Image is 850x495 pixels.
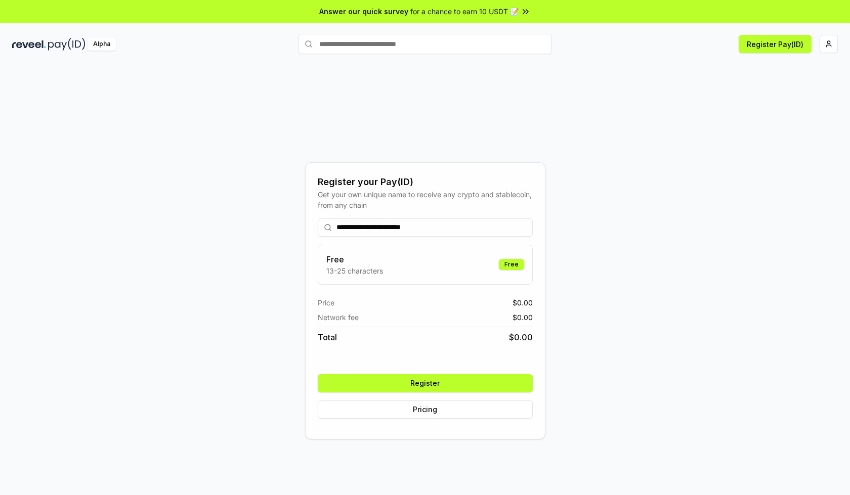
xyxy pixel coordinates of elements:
span: Price [318,297,334,308]
button: Register Pay(ID) [739,35,812,53]
span: $ 0.00 [509,331,533,343]
div: Get your own unique name to receive any crypto and stablecoin, from any chain [318,189,533,210]
button: Pricing [318,400,533,419]
img: reveel_dark [12,38,46,51]
span: $ 0.00 [513,312,533,323]
div: Register your Pay(ID) [318,175,533,189]
span: $ 0.00 [513,297,533,308]
p: 13-25 characters [326,265,383,276]
span: for a chance to earn 10 USDT 📝 [410,6,519,17]
div: Alpha [88,38,116,51]
img: pay_id [48,38,86,51]
span: Answer our quick survey [319,6,408,17]
h3: Free [326,253,383,265]
span: Network fee [318,312,359,323]
div: Free [499,259,524,270]
span: Total [318,331,337,343]
button: Register [318,374,533,392]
